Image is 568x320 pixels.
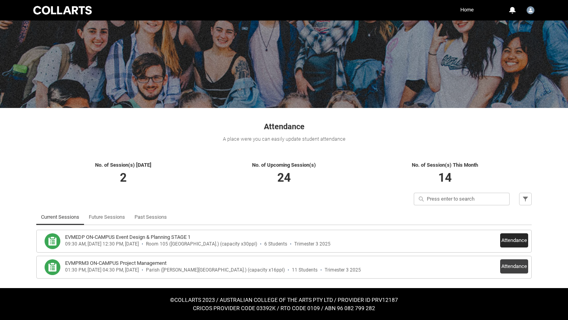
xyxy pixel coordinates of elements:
span: No. of Session(s) This Month [412,162,478,168]
div: A place were you can easily update student attendance [36,135,532,143]
span: 24 [277,171,291,184]
span: 14 [438,171,452,184]
span: No. of Upcoming Session(s) [252,162,316,168]
div: Room 105 ([GEOGRAPHIC_DATA].) (capacity x30ppl) [146,241,257,247]
li: Past Sessions [130,209,172,225]
li: Future Sessions [84,209,130,225]
span: Attendance [264,122,305,131]
div: Parish ([PERSON_NAME][GEOGRAPHIC_DATA].) (capacity x16ppl) [146,267,285,273]
button: Filter [519,193,532,205]
button: Attendance [500,259,528,273]
li: Current Sessions [36,209,84,225]
div: 01:30 PM, [DATE] 04:30 PM, [DATE] [65,267,139,273]
img: Jarrad.Thessman [527,6,534,14]
a: Past Sessions [135,209,167,225]
button: User Profile Jarrad.Thessman [525,3,536,16]
a: Home [458,4,476,16]
span: 2 [120,171,127,184]
div: 11 Students [292,267,318,273]
div: 6 Students [264,241,287,247]
h3: EVMPRM3 ON-CAMPUS Project Management [65,259,166,267]
a: Current Sessions [41,209,79,225]
h3: EVMEDP ON-CAMPUS Event Design & Planning STAGE 1 [65,233,191,241]
button: Attendance [500,233,528,247]
span: No. of Session(s) [DATE] [95,162,151,168]
div: 09:30 AM, [DATE] 12:30 PM, [DATE] [65,241,139,247]
div: Trimester 3 2025 [294,241,331,247]
a: Future Sessions [89,209,125,225]
div: Trimester 3 2025 [325,267,361,273]
input: Press enter to search [414,193,510,205]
